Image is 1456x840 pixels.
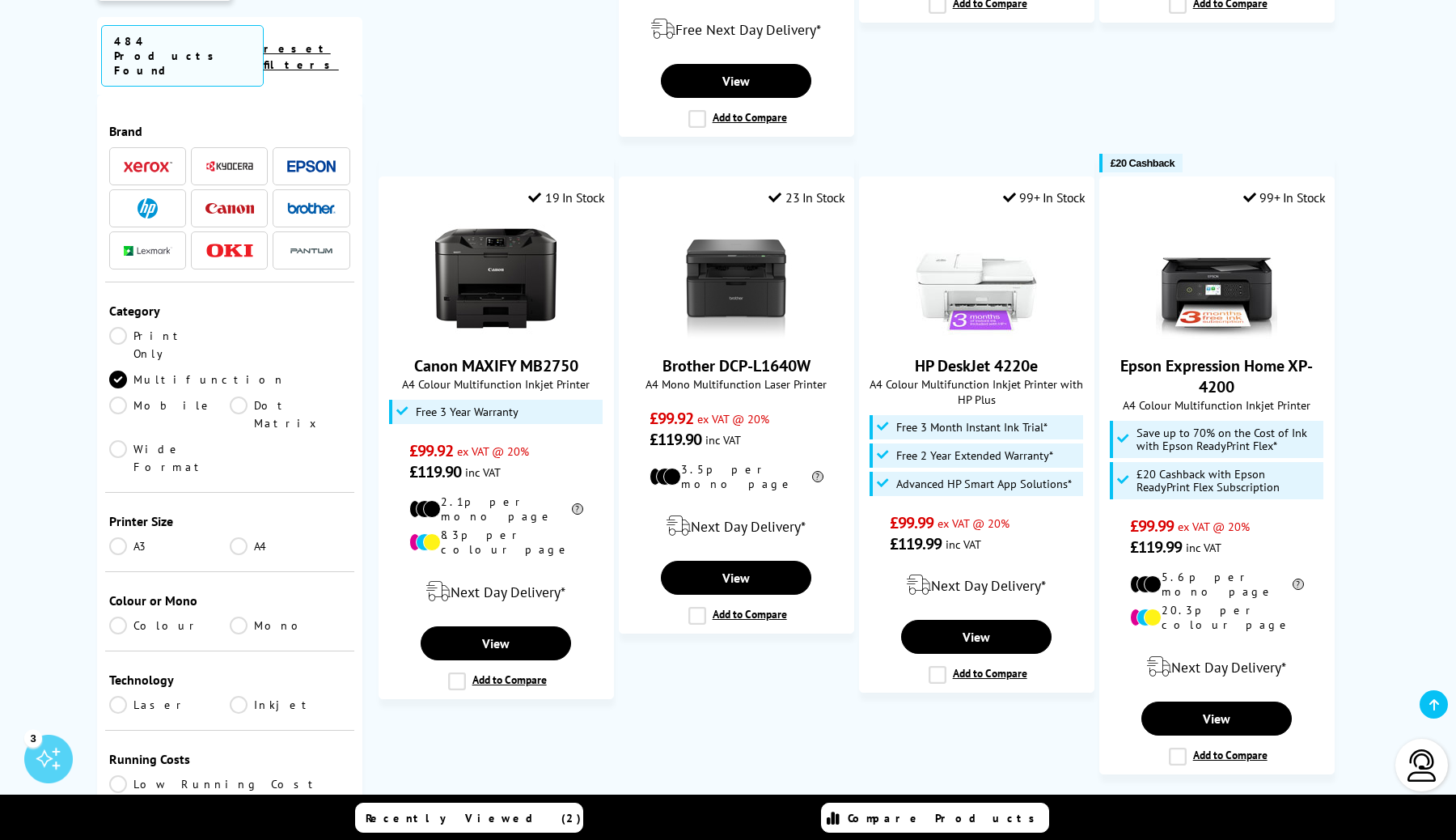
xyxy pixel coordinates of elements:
span: Free 2 Year Extended Warranty* [896,449,1053,462]
span: ex VAT @ 20% [1178,519,1250,534]
span: 484 Products Found [101,25,264,87]
span: £119.90 [650,429,702,450]
div: 19 In Stock [528,189,604,206]
a: Canon MAXIFY MB2750 [435,326,557,342]
img: Epson [287,160,336,172]
img: HP [138,198,158,218]
a: Multifunction [109,371,286,388]
span: Free 3 Month Instant Ink Trial* [896,421,1048,434]
a: View [1141,702,1292,736]
a: Dot Matrix [230,397,350,432]
a: Wide Format [109,440,230,476]
span: Recently Viewed (2) [366,811,582,825]
li: 2.1p per mono page [409,494,583,524]
a: A3 [109,537,230,555]
img: Epson Expression Home XP-4200 [1156,218,1277,339]
span: A4 Colour Multifunction Inkjet Printer [387,376,605,392]
span: Advanced HP Smart App Solutions* [896,477,1072,490]
a: Canon [205,198,254,218]
div: modal_delivery [1108,644,1326,689]
div: modal_delivery [628,503,845,549]
label: Add to Compare [688,110,787,128]
div: Printer Size [109,513,350,529]
a: Epson [287,156,336,176]
span: £99.92 [650,408,694,429]
a: Brother DCP-L1640W [662,355,811,376]
label: Add to Compare [929,666,1027,684]
a: View [661,64,811,98]
div: Colour or Mono [109,592,350,609]
a: View [901,620,1052,654]
a: Compare Products [821,803,1049,833]
a: Colour [109,617,230,634]
img: Brother DCP-L1640W [675,218,797,339]
a: Brother [287,198,336,218]
span: ex VAT @ 20% [938,515,1009,531]
span: £99.99 [1130,515,1175,537]
img: Lexmark [124,246,172,256]
a: A4 [230,537,350,555]
div: 3 [24,729,42,747]
label: Add to Compare [448,672,547,690]
li: 20.3p per colour page [1130,603,1304,632]
label: Add to Compare [1169,748,1268,766]
span: A4 Mono Multifunction Laser Printer [628,376,845,392]
span: inc VAT [465,465,501,480]
div: Running Costs [109,751,350,767]
img: Brother [287,202,336,214]
a: Low Running Cost [109,775,350,793]
a: Epson Expression Home XP-4200 [1156,326,1277,342]
span: £99.99 [890,512,934,533]
label: Add to Compare [688,607,787,625]
a: Lexmark [124,240,172,261]
span: ex VAT @ 20% [457,443,529,459]
span: ex VAT @ 20% [697,411,769,426]
span: £119.99 [1130,537,1183,558]
span: inc VAT [1186,540,1221,555]
a: Mobile [109,397,230,432]
div: modal_delivery [387,569,605,614]
span: Free 3 Year Warranty [416,405,518,418]
a: Laser [109,696,230,714]
li: 5.6p per mono page [1130,570,1304,599]
a: Recently Viewed (2) [355,803,583,833]
a: Inkjet [230,696,350,714]
a: HP DeskJet 4220e [916,326,1037,342]
a: Mono [230,617,350,634]
span: inc VAT [705,432,741,448]
img: Xerox [124,161,172,172]
a: HP [124,198,172,218]
a: Epson Expression Home XP-4200 [1120,355,1313,397]
a: View [661,561,811,595]
a: Canon MAXIFY MB2750 [414,355,578,376]
img: HP DeskJet 4220e [916,218,1037,339]
a: Kyocera [205,156,254,176]
div: Technology [109,672,350,688]
a: OKI [205,240,254,261]
a: Brother DCP-L1640W [675,326,797,342]
div: modal_delivery [868,562,1086,608]
span: Compare Products [848,811,1043,825]
span: £20 Cashback with Epson ReadyPrint Flex Subscription [1136,468,1319,494]
img: Canon [205,203,254,214]
button: £20 Cashback [1099,154,1183,172]
span: £20 Cashback [1111,157,1175,169]
div: 99+ In Stock [1003,189,1086,206]
span: inc VAT [946,537,981,552]
span: Save up to 70% on the Cost of Ink with Epson ReadyPrint Flex* [1136,426,1319,452]
div: Brand [109,123,350,139]
img: OKI [205,244,254,257]
a: HP DeskJet 4220e [915,355,1038,376]
span: £119.99 [890,533,942,554]
span: £99.92 [409,440,454,461]
a: Xerox [124,156,172,176]
a: View [421,626,571,660]
div: modal_delivery [628,6,845,52]
a: Pantum [287,240,336,261]
li: 3.5p per mono page [650,462,823,491]
span: £119.90 [409,461,462,482]
div: 99+ In Stock [1243,189,1326,206]
img: Kyocera [205,160,254,172]
img: Canon MAXIFY MB2750 [435,218,557,339]
div: 23 In Stock [768,189,844,206]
